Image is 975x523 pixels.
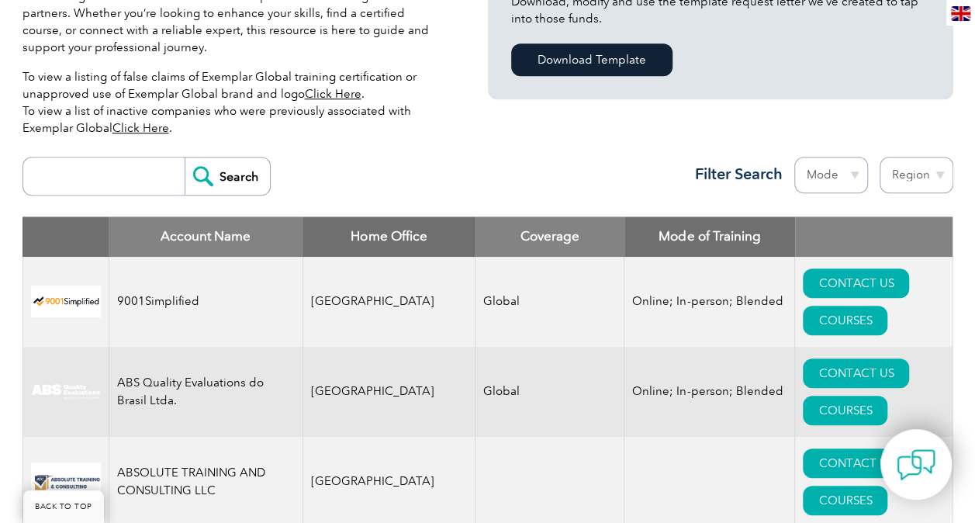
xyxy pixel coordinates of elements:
img: 37c9c059-616f-eb11-a812-002248153038-logo.png [31,286,101,317]
a: COURSES [803,306,887,335]
a: COURSES [803,486,887,515]
th: Coverage: activate to sort column ascending [475,216,624,257]
input: Search [185,158,270,195]
img: en [951,6,970,21]
p: To view a listing of false claims of Exemplar Global training certification or unapproved use of ... [22,68,441,137]
a: Download Template [511,43,672,76]
img: contact-chat.png [897,445,935,484]
a: BACK TO TOP [23,490,104,523]
img: 16e092f6-eadd-ed11-a7c6-00224814fd52-logo.png [31,462,101,500]
a: CONTACT US [803,449,909,478]
a: Click Here [305,87,361,101]
a: CONTACT US [803,358,909,388]
td: ABS Quality Evaluations do Brasil Ltda. [109,347,303,437]
th: : activate to sort column ascending [795,216,953,257]
img: c92924ac-d9bc-ea11-a814-000d3a79823d-logo.jpg [31,383,101,400]
td: Global [475,257,624,347]
h3: Filter Search [686,165,783,184]
th: Mode of Training: activate to sort column ascending [624,216,795,257]
td: Online; In-person; Blended [624,257,795,347]
th: Account Name: activate to sort column descending [109,216,303,257]
a: CONTACT US [803,268,909,298]
td: [GEOGRAPHIC_DATA] [303,257,475,347]
a: Click Here [112,121,169,135]
a: COURSES [803,396,887,425]
td: [GEOGRAPHIC_DATA] [303,347,475,437]
td: Global [475,347,624,437]
td: 9001Simplified [109,257,303,347]
td: Online; In-person; Blended [624,347,795,437]
th: Home Office: activate to sort column ascending [303,216,475,257]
